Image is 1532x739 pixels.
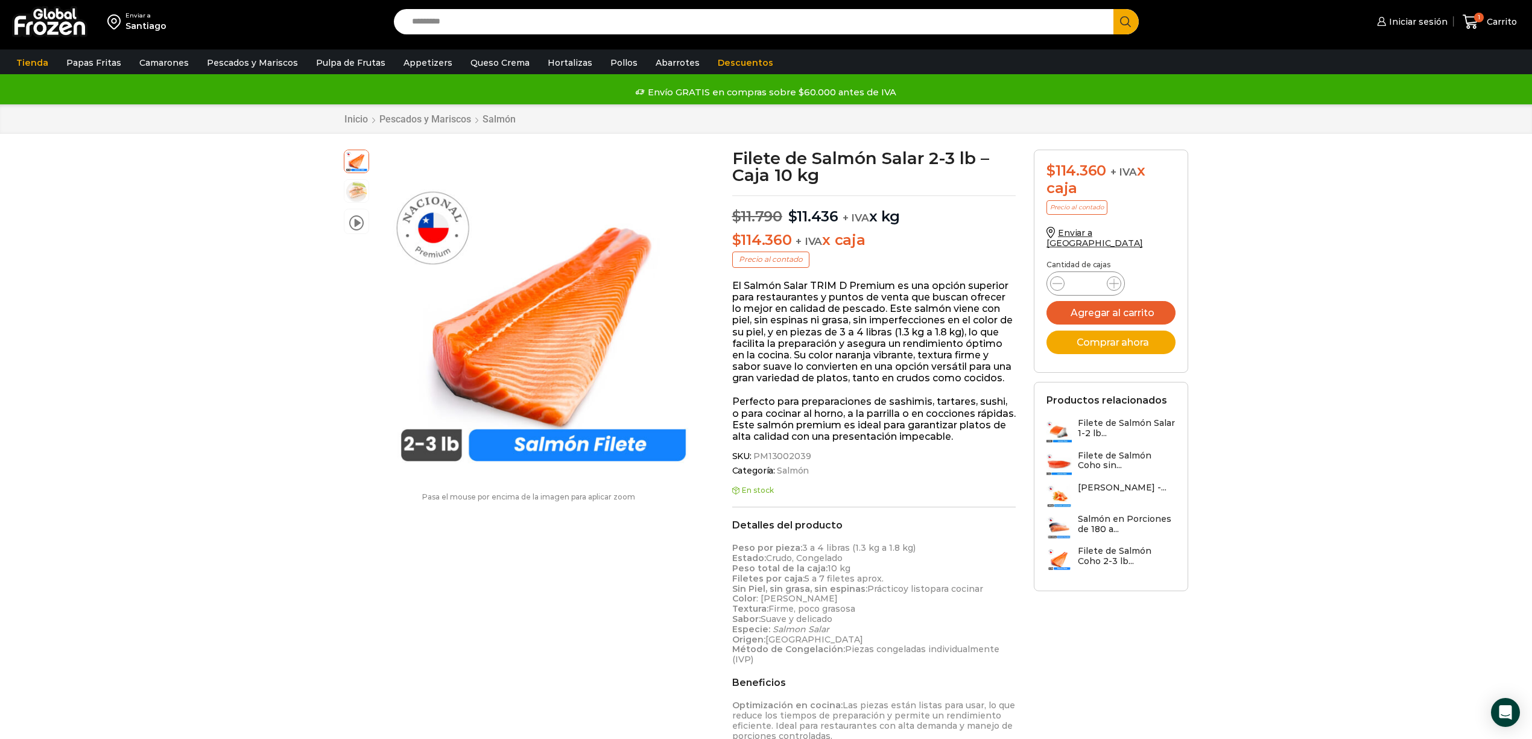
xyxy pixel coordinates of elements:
span: o [925,583,930,594]
button: Search button [1113,9,1139,34]
span: PM13002039 [752,451,811,461]
strong: Optimización en cocina: [732,700,843,711]
div: x caja [1046,162,1176,197]
h1: Filete de Salmón Salar 2-3 lb – Caja 10 kg [732,150,1016,183]
bdi: 11.790 [732,208,782,225]
span: SKU: [732,451,1016,461]
p: El Salmón Salar TRIM D Premium es una opción superior para restaurantes y puntos de venta que bus... [732,280,1016,384]
span: $ [732,208,741,225]
span: + IVA [843,212,869,224]
span: 1 [1474,13,1484,22]
span: + IVA [796,235,822,247]
p: Pasa el mouse por encima de la imagen para aplicar zoom [344,493,714,501]
strong: Sabor: [732,614,761,624]
a: Papas Fritas [60,51,127,74]
div: Enviar a [125,11,166,20]
strong: Peso por pieza: [732,542,802,553]
bdi: 11.436 [788,208,838,225]
div: Santiago [125,20,166,32]
a: Camarones [133,51,195,74]
strong: Filetes por caja: [732,573,805,584]
a: Queso Crema [464,51,536,74]
strong: Sin Piel, sin grasa, sin espinas: [732,583,867,594]
strong: Método de Congelación: [732,644,845,655]
a: Hortalizas [542,51,598,74]
span: $ [732,231,741,249]
span: plato-salmon [344,180,369,204]
a: Filete de Salmón Coho sin... [1046,451,1176,477]
strong: Origen: [732,634,765,645]
strong: Especie: [732,624,770,635]
bdi: 114.360 [732,231,792,249]
h2: Productos relacionados [1046,395,1167,406]
a: Filete de Salmón Coho 2-3 lb... [1046,546,1176,572]
p: Cantidad de cajas [1046,261,1176,269]
h3: Filete de Salmón Salar 1-2 lb... [1078,418,1176,439]
a: Abarrotes [650,51,706,74]
a: Appetizers [397,51,458,74]
a: Inicio [344,113,369,125]
p: x kg [732,195,1016,226]
a: Salmón [482,113,516,125]
a: 1 Carrito [1460,8,1520,36]
a: Filete de Salmón Salar 1-2 lb... [1046,418,1176,444]
p: En stock [732,486,1016,495]
strong: Textura: [732,603,768,614]
a: Enviar a [GEOGRAPHIC_DATA] [1046,227,1143,249]
nav: Breadcrumb [344,113,516,125]
div: Open Intercom Messenger [1491,698,1520,727]
a: Salmón en Porciones de 180 a... [1046,514,1176,540]
h3: Filete de Salmón Coho sin... [1078,451,1176,471]
em: Salmon Salar [773,624,829,635]
span: Categoría: [732,466,1016,476]
a: Pescados y Mariscos [379,113,472,125]
span: salmon-2-3 [344,148,369,173]
a: Pollos [604,51,644,74]
h2: Beneficios [732,677,1016,688]
strong: Estado: [732,553,766,563]
span: Práctic [867,583,898,594]
a: Salmón [775,466,809,476]
h3: Salmón en Porciones de 180 a... [1078,514,1176,534]
bdi: 114.360 [1046,162,1106,179]
p: 3 a 4 libras (1.3 kg a 1.8 kg) Crudo, Congelado 10 kg 5 a 7 filetes aprox. : [PERSON_NAME] Firme,... [732,543,1016,665]
button: Comprar ahora [1046,331,1176,354]
span: o [898,583,904,594]
a: Pulpa de Frutas [310,51,391,74]
strong: Color [732,593,756,604]
img: address-field-icon.svg [107,11,125,32]
a: Pescados y Mariscos [201,51,304,74]
p: Perfecto para preparaciones de sashimis, tartares, sushi, o para cocinar al horno, a la parrilla ... [732,396,1016,442]
span: Iniciar sesión [1386,16,1448,28]
a: Descuentos [712,51,779,74]
h3: Filete de Salmón Coho 2-3 lb... [1078,546,1176,566]
span: o [956,583,961,594]
span: cinar [961,583,983,594]
span: $ [788,208,797,225]
p: x caja [732,232,1016,249]
span: para c [930,583,956,594]
span: + IVA [1110,166,1137,178]
strong: Peso total de la caja: [732,563,828,574]
span: y list [904,583,925,594]
a: [PERSON_NAME] -... [1046,483,1166,508]
p: Precio al contado [1046,200,1107,215]
input: Product quantity [1074,275,1097,292]
span: $ [1046,162,1056,179]
button: Agregar al carrito [1046,301,1176,325]
h2: Detalles del producto [732,519,1016,531]
a: Iniciar sesión [1374,10,1448,34]
h3: [PERSON_NAME] -... [1078,483,1166,493]
span: Carrito [1484,16,1517,28]
p: Precio al contado [732,252,809,267]
a: Tienda [10,51,54,74]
